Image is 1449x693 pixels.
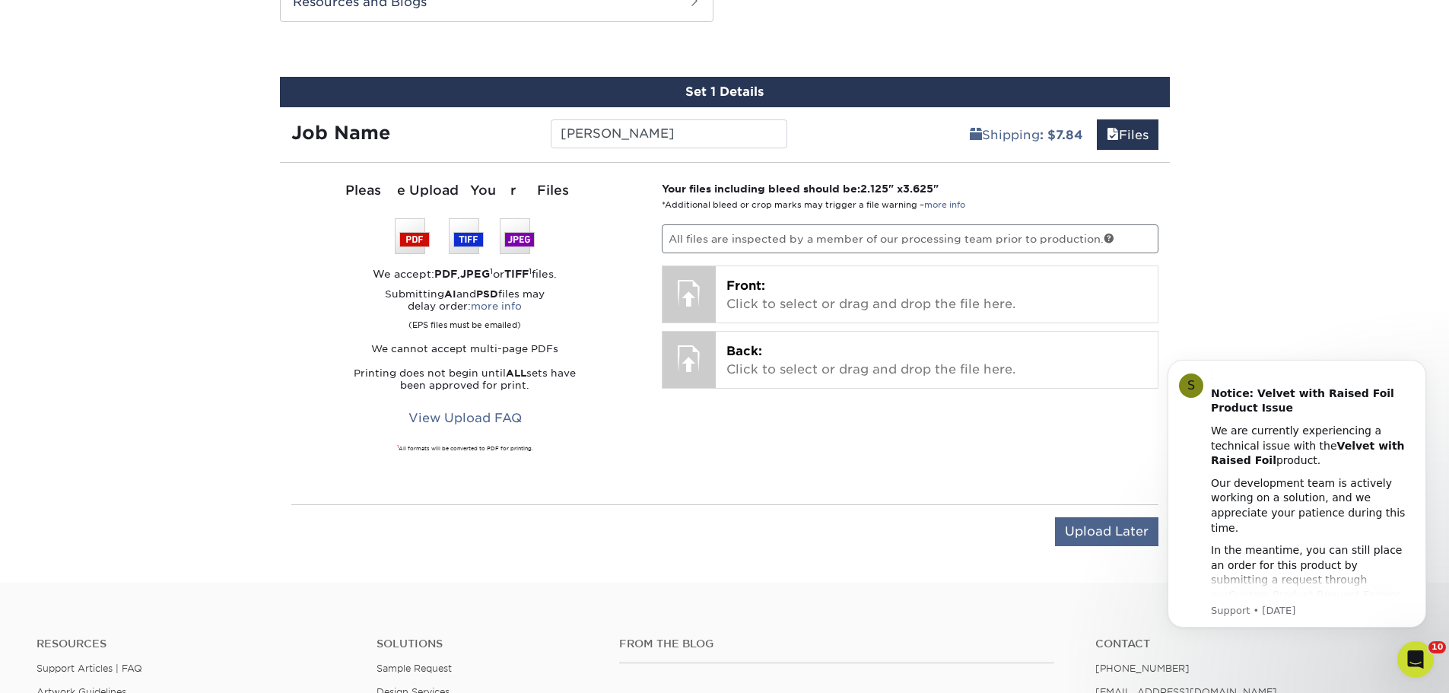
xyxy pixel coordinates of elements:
[395,218,535,254] img: We accept: PSD, TIFF, or JPEG (JPG)
[280,77,1170,107] div: Set 1 Details
[551,119,787,148] input: Enter a job name
[619,637,1054,650] h4: From the Blog
[408,313,521,331] small: (EPS files must be emailed)
[504,268,529,280] strong: TIFF
[291,122,390,144] strong: Job Name
[399,404,532,433] a: View Upload FAQ
[1397,641,1434,678] iframe: Intercom live chat
[662,224,1158,253] p: All files are inspected by a member of our processing team prior to production.
[726,278,765,293] span: Front:
[726,342,1147,379] p: Click to select or drag and drop the file here.
[960,119,1093,150] a: Shipping: $7.84
[291,181,640,201] div: Please Upload Your Files
[476,288,498,300] strong: PSD
[291,343,640,355] p: We cannot accept multi-page PDFs
[291,445,640,453] div: All formats will be converted to PDF for printing.
[1428,641,1446,653] span: 10
[1095,637,1412,650] a: Contact
[291,367,640,392] p: Printing does not begin until sets have been approved for print.
[726,277,1147,313] p: Click to select or drag and drop the file here.
[529,266,532,275] sup: 1
[506,367,526,379] strong: ALL
[37,637,354,650] h4: Resources
[377,637,596,650] h4: Solutions
[662,183,939,195] strong: Your files including bleed should be: " x "
[970,128,982,142] span: shipping
[860,183,888,195] span: 2.125
[471,300,522,312] a: more info
[291,266,640,281] div: We accept: , or files.
[377,663,452,674] a: Sample Request
[903,183,933,195] span: 3.625
[444,288,456,300] strong: AI
[490,266,493,275] sup: 1
[662,200,965,210] small: *Additional bleed or crop marks may trigger a file warning –
[924,200,965,210] a: more info
[1040,128,1083,142] b: : $7.84
[1055,517,1158,546] input: Upload Later
[1095,663,1190,674] a: [PHONE_NUMBER]
[1107,128,1119,142] span: files
[291,288,640,331] p: Submitting and files may delay order:
[1097,119,1158,150] a: Files
[434,268,457,280] strong: PDF
[397,444,399,449] sup: 1
[726,344,762,358] span: Back:
[460,268,490,280] strong: JPEG
[1145,341,1449,685] iframe: Intercom notifications message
